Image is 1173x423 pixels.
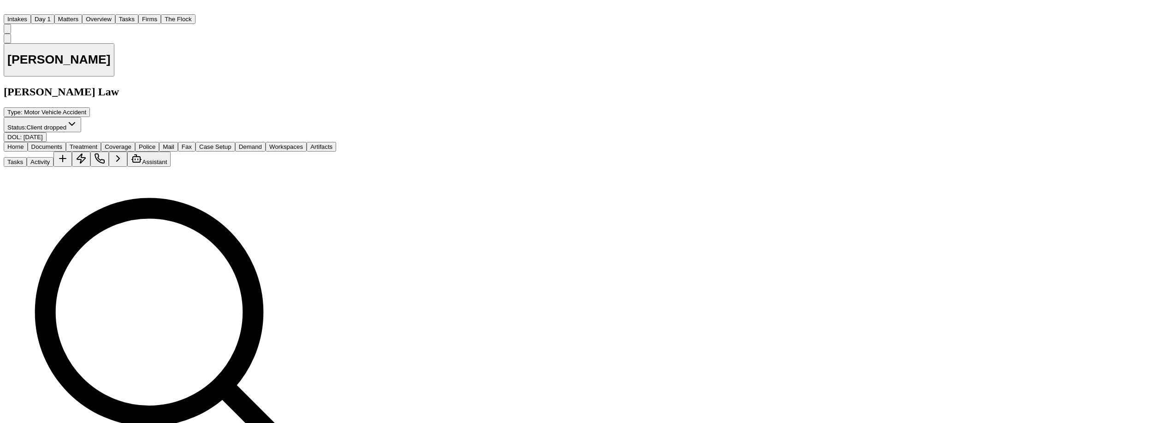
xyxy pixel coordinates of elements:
[182,143,192,150] span: Fax
[82,14,115,24] button: Overview
[239,143,262,150] span: Demand
[4,4,15,12] img: Finch Logo
[199,143,231,150] span: Case Setup
[127,152,171,167] button: Assistant
[54,14,82,24] button: Matters
[4,86,336,98] h2: [PERSON_NAME] Law
[7,134,22,141] span: DOL :
[142,159,167,165] span: Assistant
[310,143,332,150] span: Artifacts
[4,14,31,24] button: Intakes
[4,107,90,117] button: Edit Type: Motor Vehicle Accident
[4,132,47,142] button: Edit DOL: 2025-05-04
[4,43,114,77] button: Edit matter name
[138,14,161,24] button: Firms
[7,143,24,150] span: Home
[4,15,31,23] a: Intakes
[31,14,54,24] button: Day 1
[4,6,15,14] a: Home
[31,15,54,23] a: Day 1
[27,124,67,131] span: Client dropped
[7,124,27,131] span: Status:
[4,157,27,167] button: Tasks
[163,143,174,150] span: Mail
[82,15,115,23] a: Overview
[115,15,138,23] a: Tasks
[7,53,111,67] h1: [PERSON_NAME]
[7,109,23,116] span: Type :
[138,15,161,23] a: Firms
[4,117,81,132] button: Change status from Client dropped
[54,15,82,23] a: Matters
[24,134,43,141] span: [DATE]
[161,14,195,24] button: The Flock
[105,143,131,150] span: Coverage
[139,143,155,150] span: Police
[53,152,72,167] button: Add Task
[161,15,195,23] a: The Flock
[115,14,138,24] button: Tasks
[27,157,53,167] button: Activity
[31,143,62,150] span: Documents
[90,152,109,167] button: Make a Call
[4,34,11,43] button: Copy Matter ID
[70,143,97,150] span: Treatment
[24,109,86,116] span: Motor Vehicle Accident
[72,152,90,167] button: Create Immediate Task
[269,143,303,150] span: Workspaces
